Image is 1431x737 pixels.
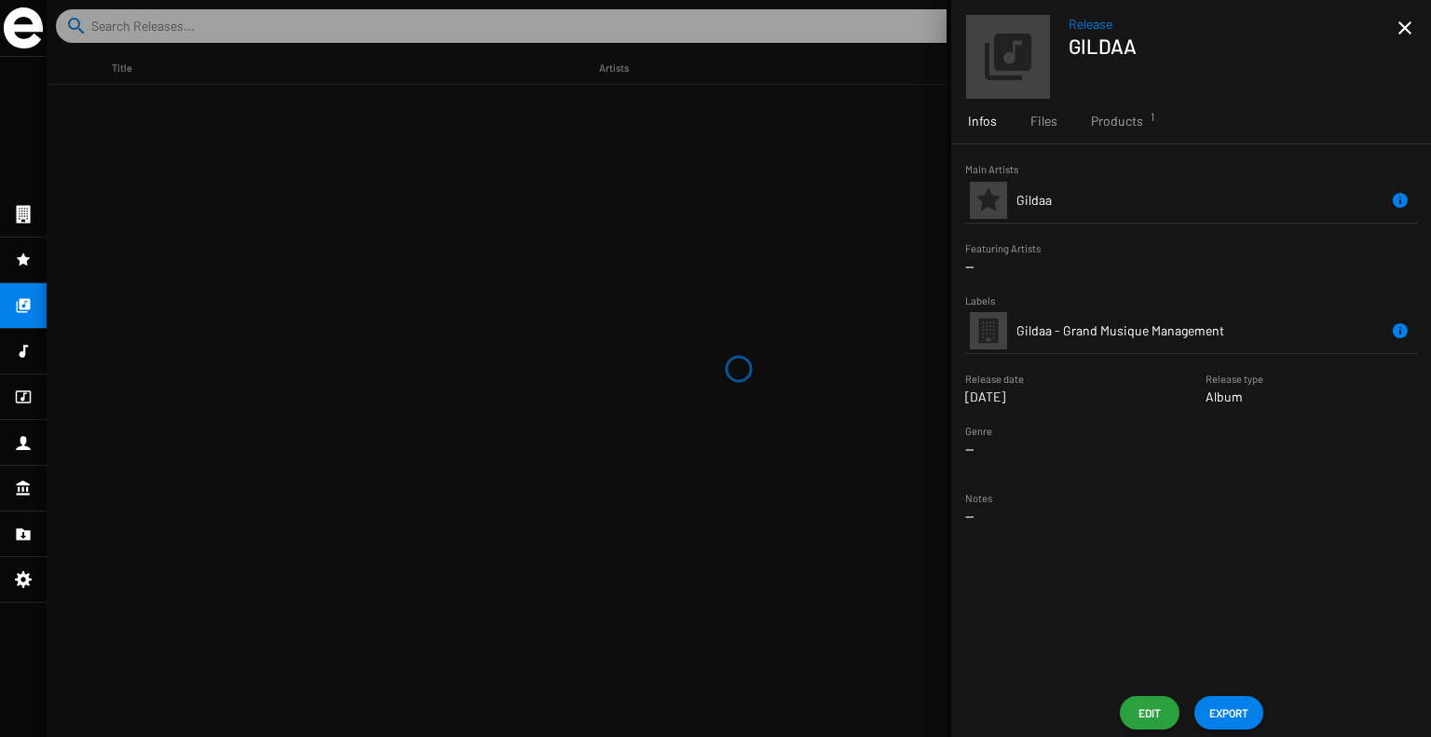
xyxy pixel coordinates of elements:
[1135,696,1165,730] span: Edit
[968,112,997,130] span: Infos
[1069,15,1397,34] span: Release
[965,507,1417,525] p: --
[1016,322,1224,338] span: Gildaa - Grand Musique Management
[965,242,1041,254] small: Featuring Artists
[965,388,1024,406] p: [DATE]
[1209,696,1248,730] span: EXPORT
[965,373,1024,385] small: Release date
[965,294,995,307] small: Labels
[965,492,992,504] small: Notes
[1016,192,1052,208] span: Gildaa
[4,7,43,48] img: grand-sigle.svg
[1206,373,1263,385] small: Release type
[965,425,992,437] small: Genre
[1394,17,1416,39] mat-icon: close
[1069,34,1383,58] h1: GILDAA
[1030,112,1057,130] span: Files
[965,440,992,458] p: --
[965,163,1018,175] small: Main Artists
[965,257,1417,276] p: --
[1206,389,1243,404] span: Album
[1194,696,1263,730] button: EXPORT
[1091,112,1143,130] span: Products
[1120,696,1179,730] button: Edit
